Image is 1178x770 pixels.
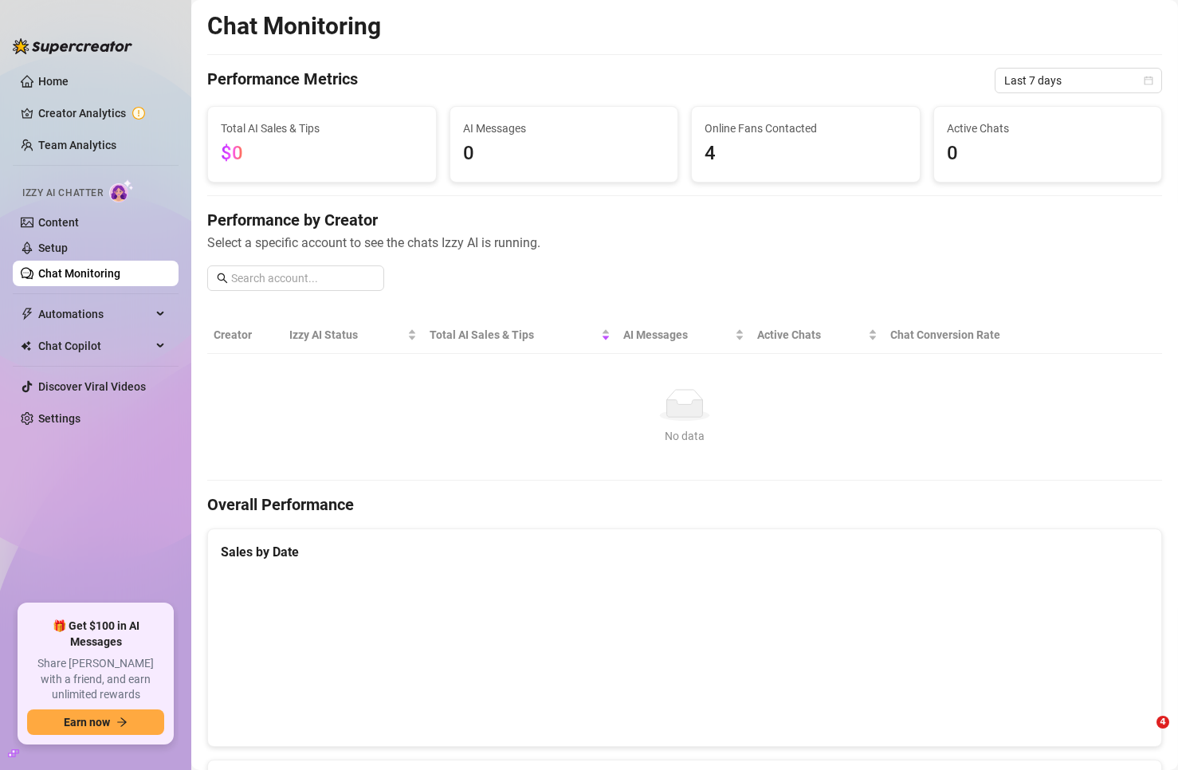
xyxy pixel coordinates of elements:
[705,139,907,169] span: 4
[705,120,907,137] span: Online Fans Contacted
[64,716,110,729] span: Earn now
[947,120,1149,137] span: Active Chats
[207,316,283,354] th: Creator
[757,326,865,344] span: Active Chats
[38,333,151,359] span: Chat Copilot
[430,326,598,344] span: Total AI Sales & Tips
[207,233,1162,253] span: Select a specific account to see the chats Izzy AI is running.
[463,120,666,137] span: AI Messages
[289,326,404,344] span: Izzy AI Status
[617,316,751,354] th: AI Messages
[38,412,80,425] a: Settings
[1144,76,1153,85] span: calendar
[751,316,884,354] th: Active Chats
[1156,716,1169,729] span: 4
[623,326,732,344] span: AI Messages
[947,139,1149,169] span: 0
[221,542,1149,562] div: Sales by Date
[13,38,132,54] img: logo-BBDzfeDw.svg
[220,427,1149,445] div: No data
[1124,716,1162,754] iframe: Intercom live chat
[221,142,243,164] span: $0
[38,139,116,151] a: Team Analytics
[38,380,146,393] a: Discover Viral Videos
[884,316,1066,354] th: Chat Conversion Rate
[27,709,164,735] button: Earn nowarrow-right
[21,340,31,352] img: Chat Copilot
[217,273,228,284] span: search
[221,120,423,137] span: Total AI Sales & Tips
[38,216,79,229] a: Content
[109,179,134,202] img: AI Chatter
[38,267,120,280] a: Chat Monitoring
[38,100,166,126] a: Creator Analytics exclamation-circle
[38,242,68,254] a: Setup
[463,139,666,169] span: 0
[21,308,33,320] span: thunderbolt
[27,656,164,703] span: Share [PERSON_NAME] with a friend, and earn unlimited rewards
[283,316,423,354] th: Izzy AI Status
[38,301,151,327] span: Automations
[38,75,69,88] a: Home
[116,717,128,728] span: arrow-right
[1004,69,1152,92] span: Last 7 days
[207,11,381,41] h2: Chat Monitoring
[423,316,617,354] th: Total AI Sales & Tips
[207,209,1162,231] h4: Performance by Creator
[207,68,358,93] h4: Performance Metrics
[231,269,375,287] input: Search account...
[27,619,164,650] span: 🎁 Get $100 in AI Messages
[207,493,1162,516] h4: Overall Performance
[22,186,103,201] span: Izzy AI Chatter
[8,748,19,759] span: build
